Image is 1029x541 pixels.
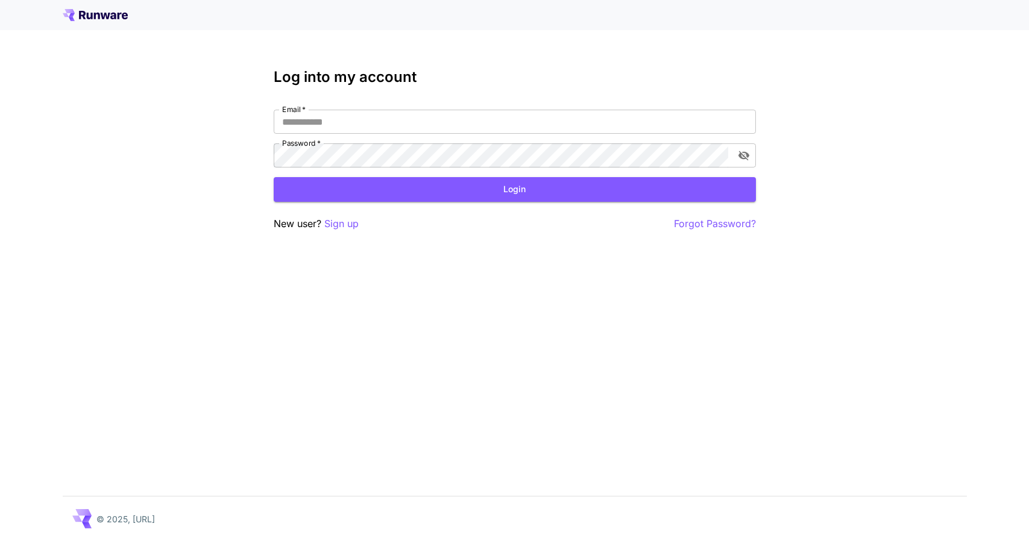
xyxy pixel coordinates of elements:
p: © 2025, [URL] [96,513,155,525]
p: New user? [274,216,359,231]
button: toggle password visibility [733,145,755,166]
button: Forgot Password? [674,216,756,231]
button: Sign up [324,216,359,231]
h3: Log into my account [274,69,756,86]
button: Login [274,177,756,202]
label: Password [282,138,321,148]
label: Email [282,104,306,114]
